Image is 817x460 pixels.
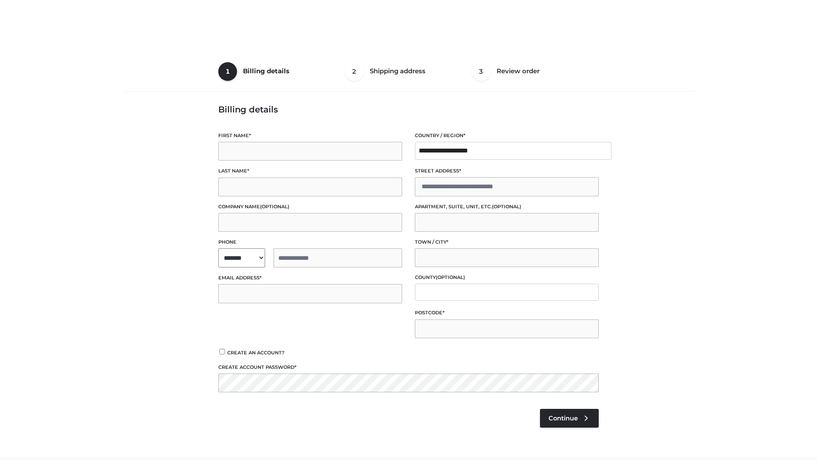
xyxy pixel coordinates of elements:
span: Continue [548,414,578,422]
label: Create account password [218,363,599,371]
span: (optional) [260,204,289,210]
span: Shipping address [370,67,426,75]
span: 3 [472,62,491,81]
label: Email address [218,274,402,282]
h3: Billing details [218,104,599,115]
span: (optional) [436,274,465,280]
label: First name [218,132,402,140]
label: Phone [218,238,402,246]
label: Postcode [415,309,599,317]
span: 1 [218,62,237,81]
label: County [415,273,599,282]
span: (optional) [492,204,521,210]
span: Billing details [243,67,289,75]
span: Review order [497,67,540,75]
label: Street address [415,167,599,175]
span: 2 [345,62,364,81]
label: Company name [218,203,402,211]
input: Create an account? [218,349,226,354]
label: Apartment, suite, unit, etc. [415,203,599,211]
a: Continue [540,409,599,428]
label: Country / Region [415,132,599,140]
span: Create an account? [227,350,285,356]
label: Last name [218,167,402,175]
label: Town / City [415,238,599,246]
